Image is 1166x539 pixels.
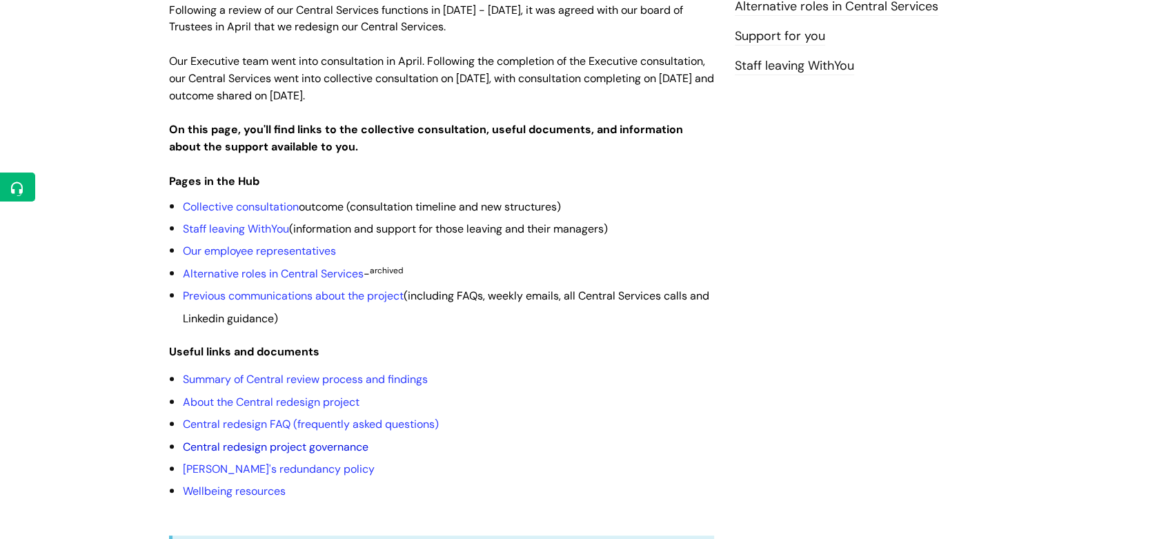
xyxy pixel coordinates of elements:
[183,244,336,258] a: Our employee representatives
[183,222,289,236] a: Staff leaving WithYou
[183,199,299,214] a: Collective consultation
[169,3,683,35] span: Following a review of our Central Services functions in [DATE] - [DATE], it was agreed with our b...
[169,122,683,154] strong: On this page, you'll find links to the collective consultation, useful documents, and information...
[735,28,825,46] a: Support for you
[370,265,404,276] sup: archived
[183,440,368,454] a: Central redesign project governance
[169,174,259,188] strong: Pages in the Hub
[183,462,375,476] a: [PERSON_NAME]'s redundancy policy
[183,395,359,409] a: About the Central redesign project
[183,288,404,303] a: Previous communications about the project
[169,344,319,359] strong: Useful links and documents
[183,222,608,236] span: (information and support for those leaving and their managers)
[183,266,364,281] a: Alternative roles in Central Services
[183,484,286,498] a: Wellbeing resources
[183,417,439,431] a: Central redesign FAQ (frequently asked questions)
[183,266,404,281] span: -
[735,57,854,75] a: Staff leaving WithYou
[183,199,561,214] span: outcome (consultation timeline and new structures)
[183,288,709,325] span: (including FAQs, weekly emails, all Central Services calls and Linkedin guidance)
[183,372,428,386] a: Summary of Central review process and findings
[169,54,714,103] span: Our Executive team went into consultation in April. Following the completion of the Executive con...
